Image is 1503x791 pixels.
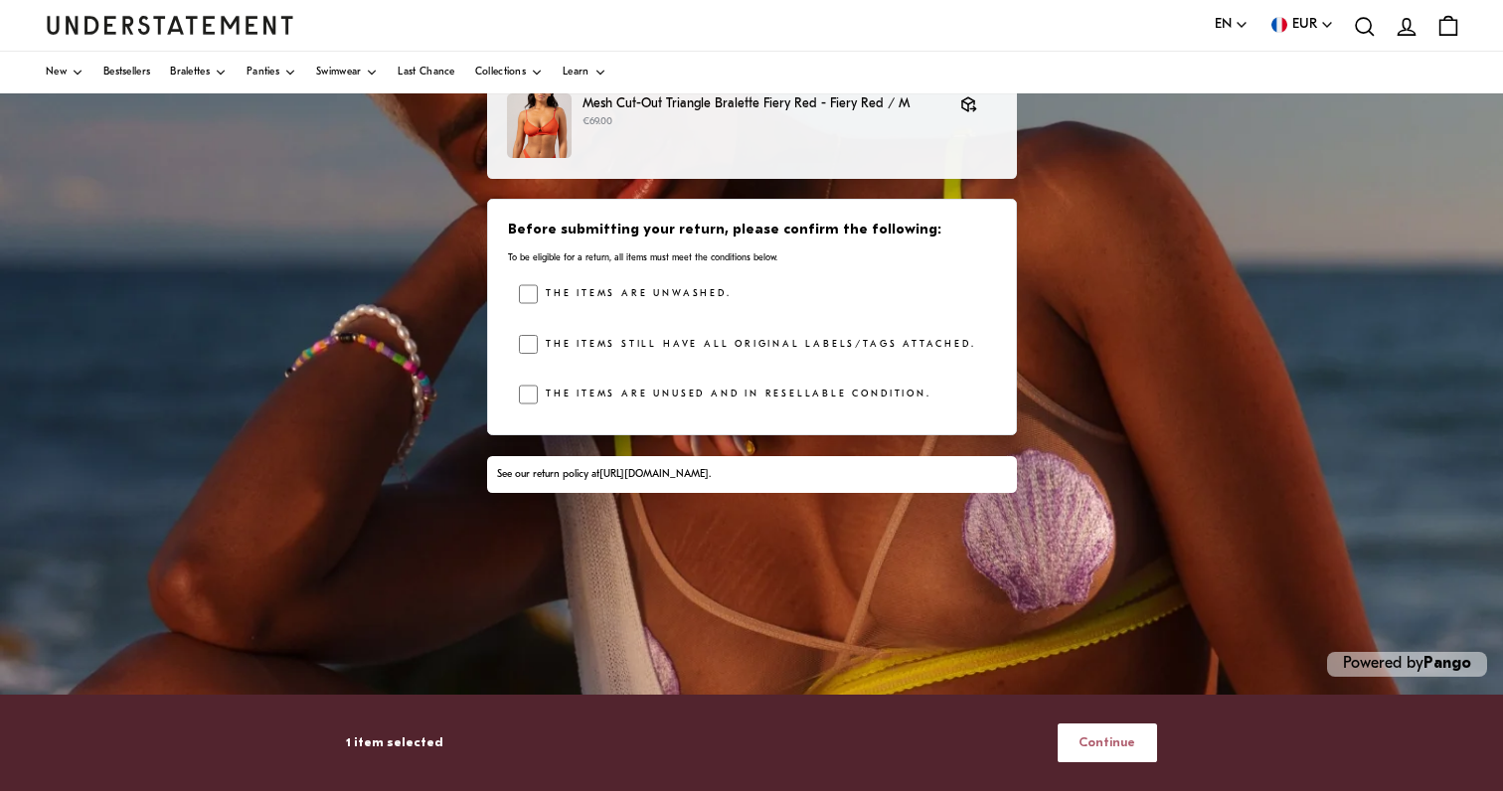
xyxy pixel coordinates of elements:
[538,284,731,304] label: The items are unwashed.
[1327,652,1487,677] p: Powered by
[1292,14,1317,36] span: EUR
[398,52,454,93] a: Last Chance
[103,52,150,93] a: Bestsellers
[247,52,296,93] a: Panties
[563,52,606,93] a: Learn
[46,16,294,34] a: Understatement Homepage
[1215,14,1249,36] button: EN
[1423,656,1471,672] a: Pango
[1215,14,1232,36] span: EN
[508,251,994,264] p: To be eligible for a return, all items must meet the conditions below.
[583,114,940,130] p: €69.00
[507,93,572,158] img: FIRE-BRA-016-M-fiery-red_2_97df9170-b1a3-444f-8071-1d0ba5191e85.jpg
[1268,14,1334,36] button: EUR
[508,221,994,240] h3: Before submitting your return, please confirm the following:
[46,68,67,78] span: New
[538,385,930,404] label: The items are unused and in resellable condition.
[398,68,454,78] span: Last Chance
[316,68,361,78] span: Swimwear
[103,68,150,78] span: Bestsellers
[475,68,526,78] span: Collections
[497,467,1006,483] div: See our return policy at .
[170,68,210,78] span: Bralettes
[538,335,975,355] label: The items still have all original labels/tags attached.
[563,68,589,78] span: Learn
[170,52,227,93] a: Bralettes
[599,469,709,480] a: [URL][DOMAIN_NAME]
[583,93,940,114] p: Mesh Cut-Out Triangle Bralette Fiery Red - Fiery Red / M
[475,52,543,93] a: Collections
[247,68,279,78] span: Panties
[316,52,378,93] a: Swimwear
[46,52,83,93] a: New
